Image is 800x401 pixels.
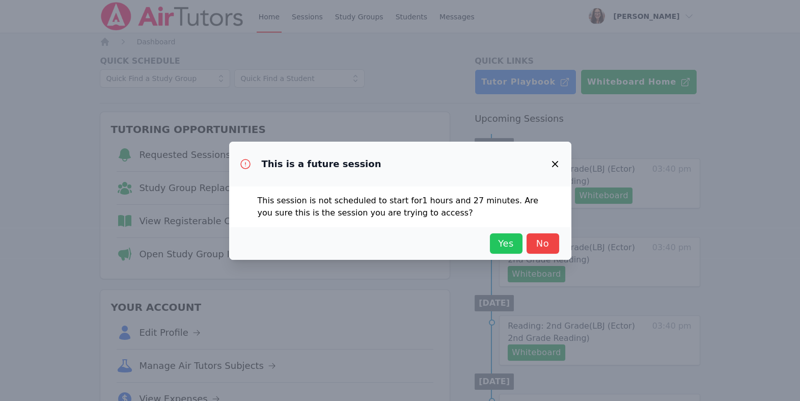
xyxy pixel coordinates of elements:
button: Yes [490,233,522,254]
button: No [527,233,559,254]
h3: This is a future session [262,158,381,170]
span: Yes [495,236,517,251]
p: This session is not scheduled to start for 1 hours and 27 minutes . Are you sure this is the sess... [258,195,543,219]
span: No [532,236,554,251]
